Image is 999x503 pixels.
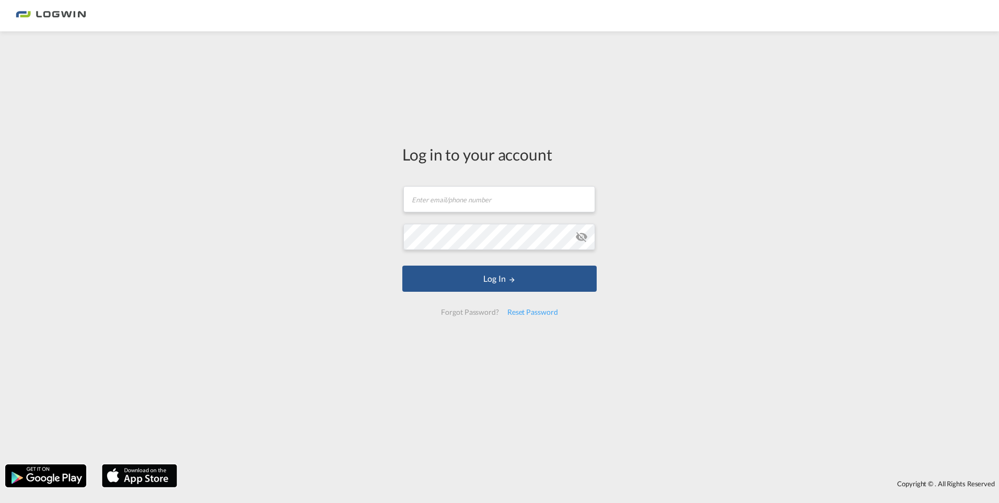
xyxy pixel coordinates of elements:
[16,4,86,28] img: bc73a0e0d8c111efacd525e4c8ad7d32.png
[182,475,999,493] div: Copyright © . All Rights Reserved
[402,143,597,165] div: Log in to your account
[503,303,562,322] div: Reset Password
[575,231,588,243] md-icon: icon-eye-off
[101,463,178,488] img: apple.png
[4,463,87,488] img: google.png
[437,303,503,322] div: Forgot Password?
[403,186,595,212] input: Enter email/phone number
[402,266,597,292] button: LOGIN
